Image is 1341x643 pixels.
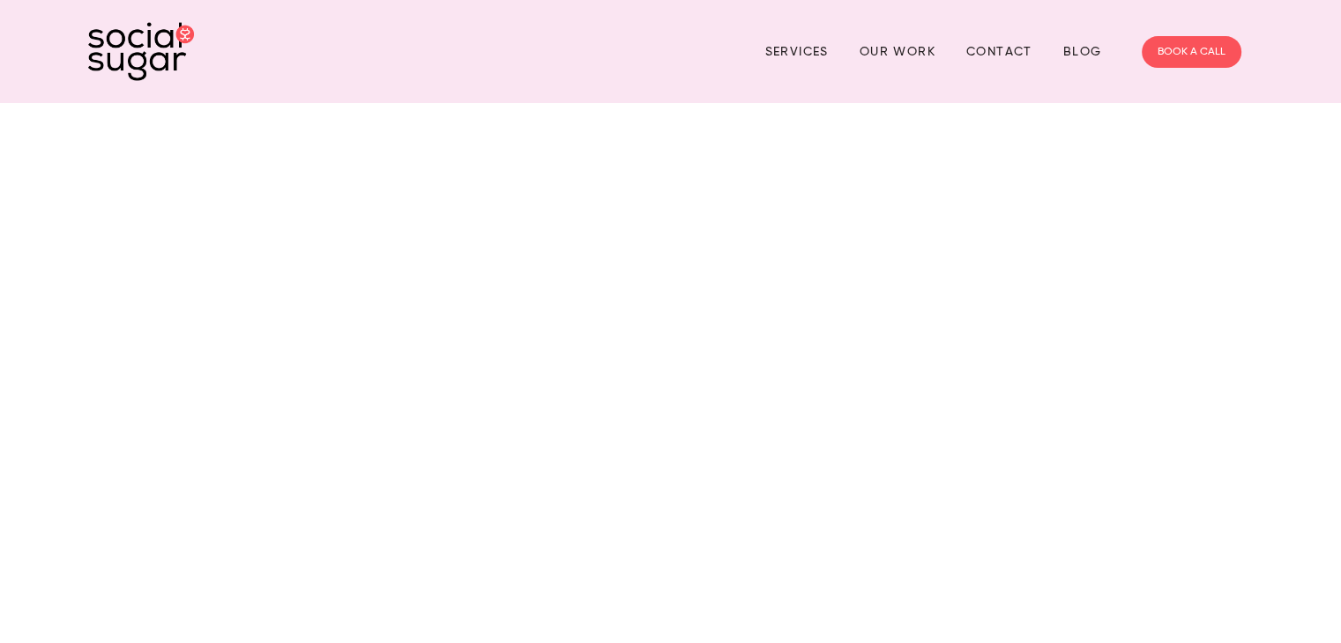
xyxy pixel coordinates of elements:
[1142,36,1241,68] a: BOOK A CALL
[860,38,935,65] a: Our Work
[1063,38,1102,65] a: Blog
[966,38,1032,65] a: Contact
[88,22,194,81] img: SocialSugar
[765,38,829,65] a: Services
